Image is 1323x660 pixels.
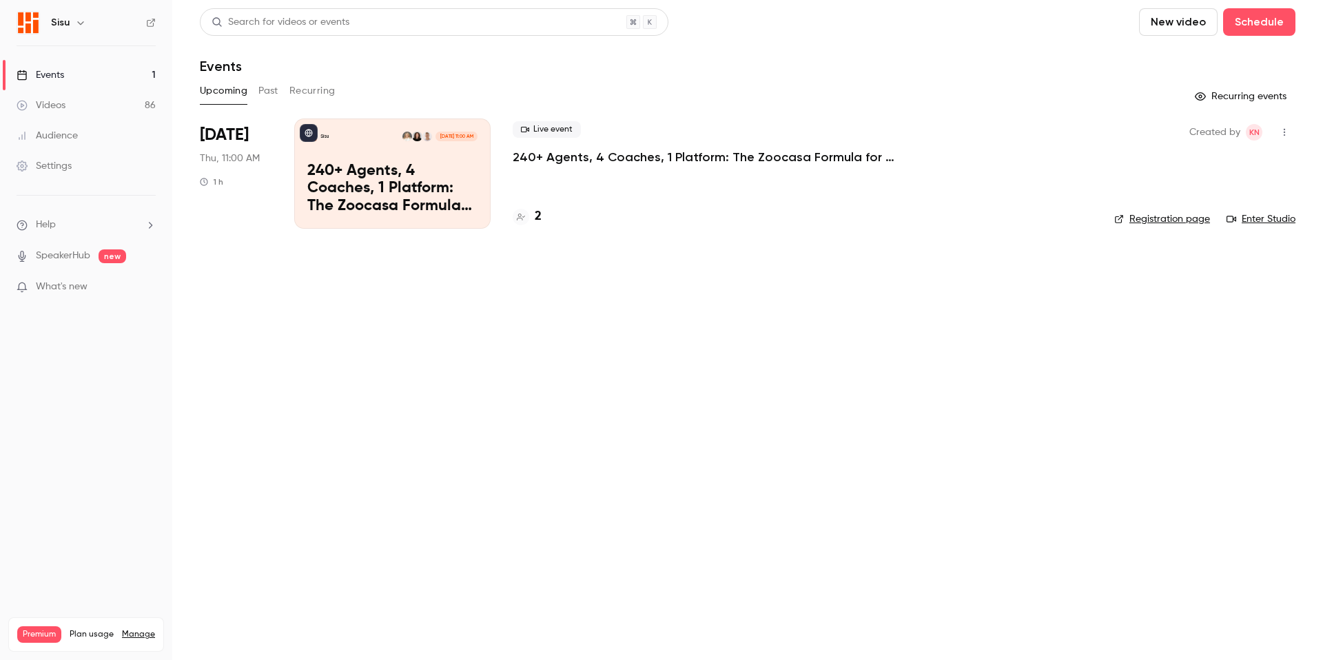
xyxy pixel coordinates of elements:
a: Manage [122,629,155,640]
a: 240+ Agents, 4 Coaches, 1 Platform: The Zoocasa Formula for Scalable Real Estate CoachingSisuZac ... [294,118,491,229]
div: Search for videos or events [212,15,349,30]
span: Help [36,218,56,232]
h1: Events [200,58,242,74]
span: Kaela Nichol [1246,124,1262,141]
span: Plan usage [70,629,114,640]
span: Live event [513,121,581,138]
span: Created by [1189,124,1240,141]
img: Zac Muir [422,132,432,141]
button: Recurring events [1189,85,1295,107]
span: Premium [17,626,61,643]
img: Brittany Kostov [412,132,422,141]
button: Schedule [1223,8,1295,36]
span: [DATE] [200,124,249,146]
a: Enter Studio [1227,212,1295,226]
span: Thu, 11:00 AM [200,152,260,165]
img: Carrie Lysenko [402,132,412,141]
span: What's new [36,280,88,294]
button: Upcoming [200,80,247,102]
button: New video [1139,8,1218,36]
p: Sisu [320,133,329,140]
a: SpeakerHub [36,249,90,263]
span: [DATE] 11:00 AM [435,132,477,141]
div: 1 h [200,176,223,187]
div: Audience [17,129,78,143]
h4: 2 [535,207,542,226]
div: Settings [17,159,72,173]
a: 2 [513,207,542,226]
button: Recurring [289,80,336,102]
a: Registration page [1114,212,1210,226]
div: Sep 25 Thu, 10:00 AM (America/Los Angeles) [200,118,272,229]
a: 240+ Agents, 4 Coaches, 1 Platform: The Zoocasa Formula for Scalable Real Estate Coaching [513,149,926,165]
span: new [99,249,126,263]
div: Videos [17,99,65,112]
img: Sisu [17,12,39,34]
button: Past [258,80,278,102]
li: help-dropdown-opener [17,218,156,232]
p: 240+ Agents, 4 Coaches, 1 Platform: The Zoocasa Formula for Scalable Real Estate Coaching [307,163,478,216]
h6: Sisu [51,16,70,30]
div: Events [17,68,64,82]
iframe: Noticeable Trigger [139,281,156,293]
span: KN [1249,124,1260,141]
